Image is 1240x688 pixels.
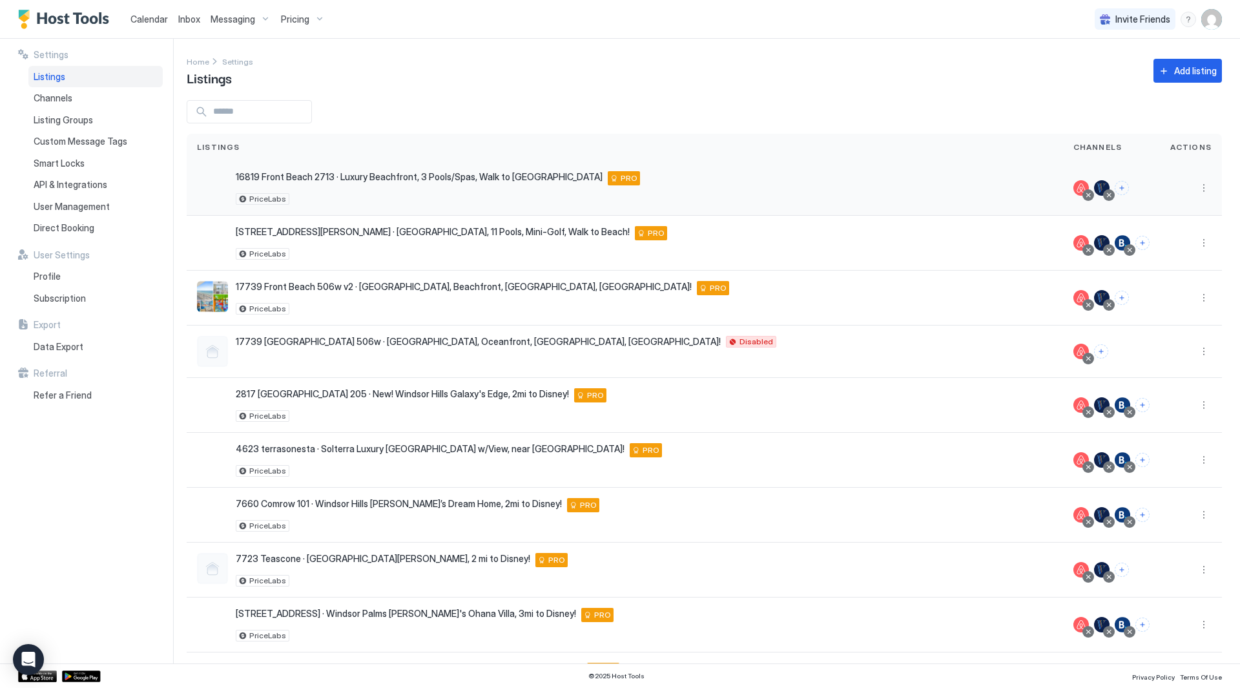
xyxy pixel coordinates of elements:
[236,336,721,348] span: 17739 [GEOGRAPHIC_DATA] 506w · [GEOGRAPHIC_DATA], Oceanfront, [GEOGRAPHIC_DATA], [GEOGRAPHIC_DATA]!
[34,179,107,191] span: API & Integrations
[197,388,228,419] div: listing image
[197,226,228,257] div: listing image
[187,54,209,68] a: Home
[178,12,200,26] a: Inbox
[197,498,228,529] div: listing image
[62,671,101,682] a: Google Play Store
[18,10,115,29] a: Host Tools Logo
[187,54,209,68] div: Breadcrumb
[28,266,163,287] a: Profile
[1181,12,1196,27] div: menu
[580,499,597,511] span: PRO
[34,249,90,261] span: User Settings
[1196,180,1212,196] div: menu
[222,57,253,67] span: Settings
[1174,64,1217,78] div: Add listing
[197,443,228,474] div: listing image
[211,14,255,25] span: Messaging
[1196,452,1212,468] button: More options
[1196,344,1212,359] div: menu
[34,271,61,282] span: Profile
[13,644,44,675] div: Open Intercom Messenger
[28,109,163,131] a: Listing Groups
[1196,344,1212,359] button: More options
[34,319,61,331] span: Export
[1196,290,1212,306] div: menu
[1196,617,1212,632] button: More options
[621,172,637,184] span: PRO
[1135,508,1150,522] button: Connect channels
[28,152,163,174] a: Smart Locks
[710,282,727,294] span: PRO
[197,171,228,202] div: listing image
[28,336,163,358] a: Data Export
[28,66,163,88] a: Listings
[587,390,604,401] span: PRO
[1196,397,1212,413] div: menu
[1132,669,1175,683] a: Privacy Policy
[1196,452,1212,468] div: menu
[1180,669,1222,683] a: Terms Of Use
[1115,563,1129,577] button: Connect channels
[34,368,67,379] span: Referral
[1196,562,1212,578] button: More options
[1135,618,1150,632] button: Connect channels
[34,71,65,83] span: Listings
[594,609,611,621] span: PRO
[1180,673,1222,681] span: Terms Of Use
[236,663,582,674] span: [STREET_ADDRESS] · Windsor's Avengers Villa, [GEOGRAPHIC_DATA], 6mi to Disney!
[1073,141,1122,153] span: Channels
[588,672,645,680] span: © 2025 Host Tools
[236,388,569,400] span: 2817 [GEOGRAPHIC_DATA] 205 · New! Windsor Hills Galaxy's Edge, 2mi to Disney!
[1115,14,1170,25] span: Invite Friends
[208,101,311,123] input: Input Field
[178,14,200,25] span: Inbox
[236,443,625,455] span: 4623 terrasonesta · Solterra Luxury [GEOGRAPHIC_DATA] w/View, near [GEOGRAPHIC_DATA]!
[1196,235,1212,251] button: More options
[197,141,240,153] span: Listings
[28,196,163,218] a: User Management
[1196,180,1212,196] button: More options
[1196,235,1212,251] div: menu
[1170,141,1212,153] span: Actions
[222,54,253,68] a: Settings
[1135,236,1150,250] button: Connect channels
[1196,507,1212,523] button: More options
[34,49,68,61] span: Settings
[28,87,163,109] a: Channels
[18,671,57,682] a: App Store
[1153,59,1222,83] button: Add listing
[548,554,565,566] span: PRO
[236,553,530,565] span: 7723 Teascone · [GEOGRAPHIC_DATA][PERSON_NAME], 2 mi to Disney!
[34,390,92,401] span: Refer a Friend
[28,217,163,239] a: Direct Booking
[34,136,127,147] span: Custom Message Tags
[1196,290,1212,306] button: More options
[34,114,93,126] span: Listing Groups
[28,384,163,406] a: Refer a Friend
[1094,344,1108,359] button: Connect channels
[643,444,659,456] span: PRO
[28,130,163,152] a: Custom Message Tags
[34,222,94,234] span: Direct Booking
[1196,397,1212,413] button: More options
[1135,453,1150,467] button: Connect channels
[236,226,630,238] span: [STREET_ADDRESS][PERSON_NAME] · [GEOGRAPHIC_DATA], 11 Pools, Mini-Golf, Walk to Beach!
[1201,9,1222,30] div: User profile
[1196,562,1212,578] div: menu
[281,14,309,25] span: Pricing
[28,174,163,196] a: API & Integrations
[34,293,86,304] span: Subscription
[648,227,665,239] span: PRO
[236,281,692,293] span: 17739 Front Beach 506w v2 · [GEOGRAPHIC_DATA], Beachfront, [GEOGRAPHIC_DATA], [GEOGRAPHIC_DATA]!
[34,158,85,169] span: Smart Locks
[222,54,253,68] div: Breadcrumb
[34,92,72,104] span: Channels
[197,281,228,312] div: listing image
[187,57,209,67] span: Home
[1196,507,1212,523] div: menu
[1115,181,1129,195] button: Connect channels
[187,68,232,87] span: Listings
